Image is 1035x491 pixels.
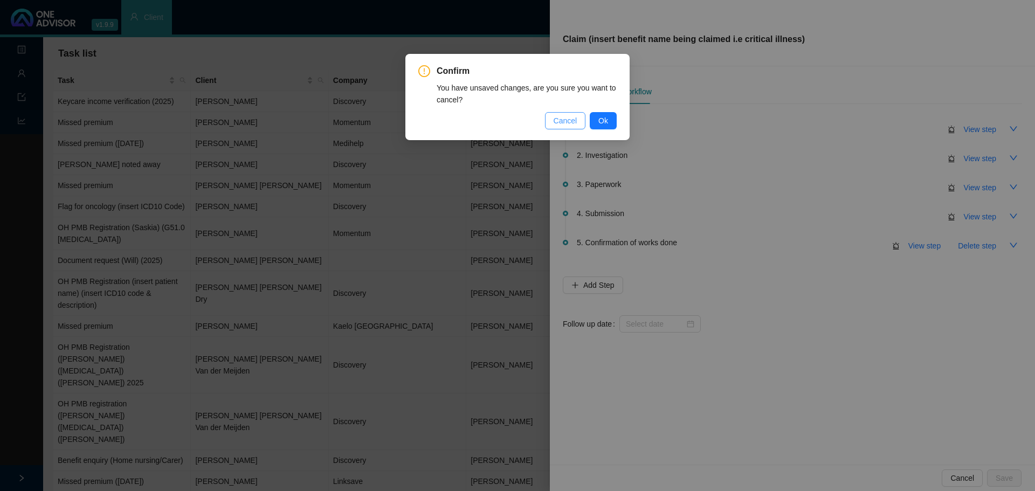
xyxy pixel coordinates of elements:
[554,115,577,127] span: Cancel
[418,65,430,77] span: exclamation-circle
[590,112,617,129] button: Ok
[598,115,608,127] span: Ok
[437,82,617,106] div: You have unsaved changes, are you sure you want to cancel?
[437,65,617,78] span: Confirm
[545,112,586,129] button: Cancel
